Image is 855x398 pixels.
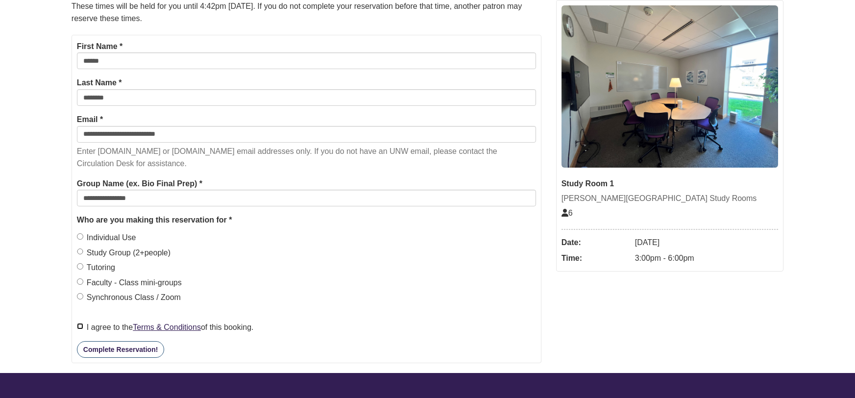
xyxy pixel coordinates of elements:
[562,192,778,205] div: [PERSON_NAME][GEOGRAPHIC_DATA] Study Rooms
[77,263,83,270] input: Tutoring
[562,5,778,168] img: Study Room 1
[77,145,536,170] p: Enter [DOMAIN_NAME] or [DOMAIN_NAME] email addresses only. If you do not have an UNW email, pleas...
[133,323,201,331] a: Terms & Conditions
[635,235,778,250] dd: [DATE]
[562,235,630,250] dt: Date:
[77,247,171,259] label: Study Group (2+people)
[635,250,778,266] dd: 3:00pm - 6:00pm
[77,249,83,255] input: Study Group (2+people)
[77,231,136,244] label: Individual Use
[77,323,83,329] input: I agree to theTerms & Conditionsof this booking.
[562,177,778,190] div: Study Room 1
[77,214,536,226] legend: Who are you making this reservation for *
[77,113,103,126] label: Email *
[77,321,254,334] label: I agree to the of this booking.
[77,177,202,190] label: Group Name (ex. Bio Final Prep) *
[77,341,164,358] button: Complete Reservation!
[562,209,573,217] span: The capacity of this space
[77,76,122,89] label: Last Name *
[77,233,83,240] input: Individual Use
[562,250,630,266] dt: Time:
[77,276,182,289] label: Faculty - Class mini-groups
[77,291,181,304] label: Synchronous Class / Zoom
[77,40,122,53] label: First Name *
[77,278,83,285] input: Faculty - Class mini-groups
[77,293,83,299] input: Synchronous Class / Zoom
[77,261,115,274] label: Tutoring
